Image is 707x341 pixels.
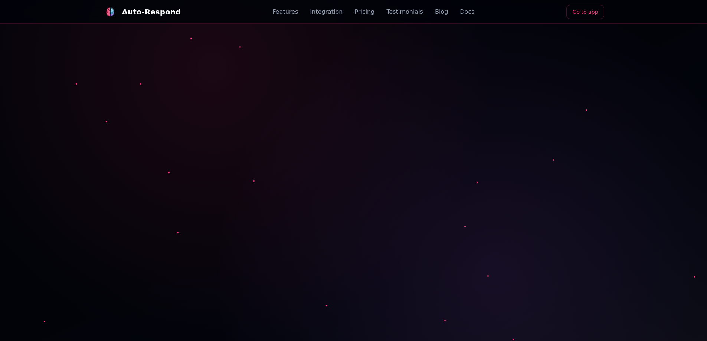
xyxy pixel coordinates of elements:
a: Auto-Respond [103,4,181,19]
a: Pricing [354,7,374,16]
a: Blog [435,7,448,16]
a: Features [273,7,298,16]
a: Testimonials [386,7,423,16]
div: Auto-Respond [122,7,181,17]
a: Go to app [566,5,605,19]
img: logo.svg [105,7,114,16]
a: Integration [310,7,343,16]
a: Docs [460,7,474,16]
